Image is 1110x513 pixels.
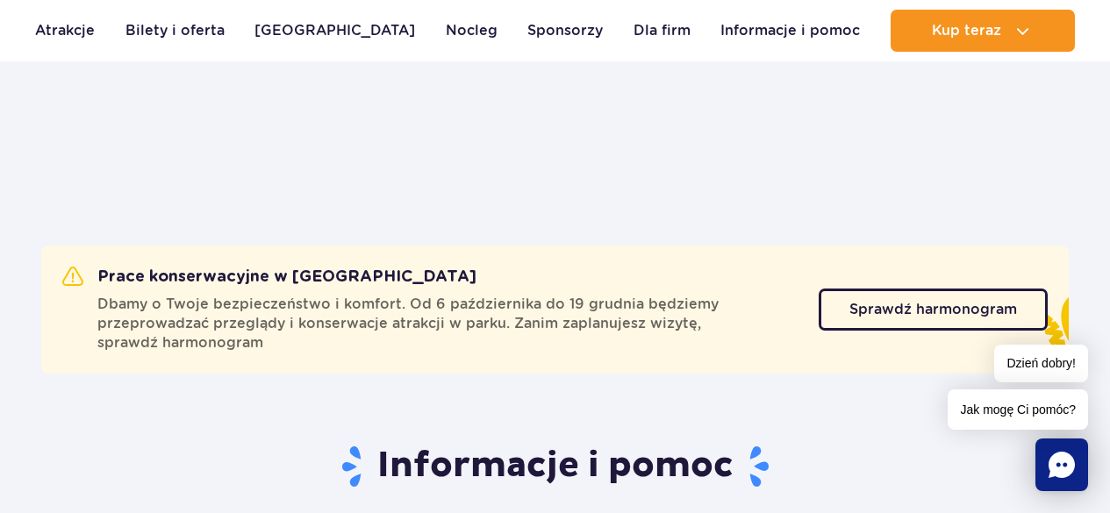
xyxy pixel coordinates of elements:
[446,10,498,52] a: Nocleg
[62,267,476,288] h2: Prace konserwacyjne w [GEOGRAPHIC_DATA]
[1035,438,1088,491] div: Chat
[527,10,603,52] a: Sponsorzy
[720,10,860,52] a: Informacje i pomoc
[948,389,1088,430] span: Jak mogę Ci pomóc?
[35,10,95,52] a: Atrakcje
[125,10,225,52] a: Bilety i oferta
[932,23,1001,39] span: Kup teraz
[254,10,415,52] a: [GEOGRAPHIC_DATA]
[41,444,1069,489] h1: Informacje i pomoc
[849,303,1017,317] span: Sprawdź harmonogram
[97,295,798,353] span: Dbamy o Twoje bezpieczeństwo i komfort. Od 6 października do 19 grudnia będziemy przeprowadzać pr...
[819,289,1048,331] a: Sprawdź harmonogram
[994,345,1088,382] span: Dzień dobry!
[891,10,1075,52] button: Kup teraz
[634,10,691,52] a: Dla firm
